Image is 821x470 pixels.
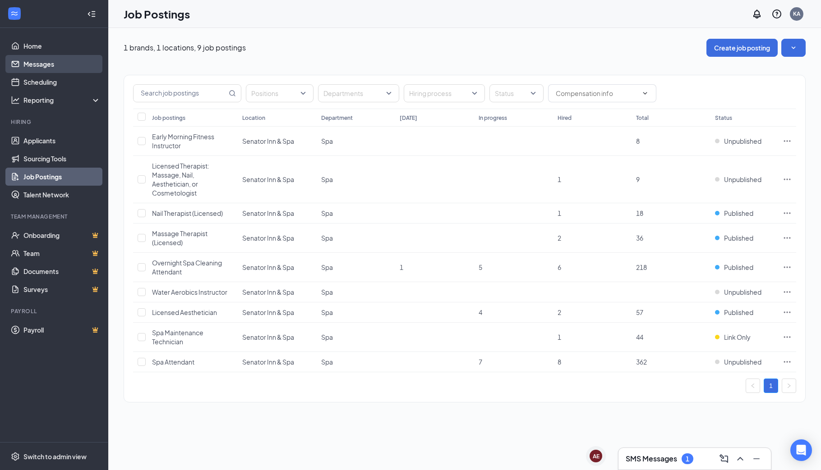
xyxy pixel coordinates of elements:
span: Spa [321,333,333,341]
span: 57 [636,308,643,316]
span: Spa [321,308,333,316]
button: ComposeMessage [717,452,731,466]
span: Senator Inn & Spa [242,175,294,183]
span: right [786,383,792,388]
svg: Ellipses [783,233,792,242]
a: Home [23,37,101,55]
span: Senator Inn & Spa [242,333,294,341]
div: 1 [686,455,689,463]
span: Spa [321,209,333,217]
span: Senator Inn & Spa [242,234,294,242]
a: Sourcing Tools [23,150,101,168]
h3: SMS Messages [626,454,677,464]
svg: QuestionInfo [771,9,782,19]
div: Team Management [11,213,99,220]
span: 7 [479,358,482,366]
svg: ComposeMessage [719,453,729,464]
span: Unpublished [724,357,761,366]
span: Unpublished [724,137,761,146]
input: Compensation info [556,88,638,98]
input: Search job postings [134,85,227,102]
li: Next Page [782,379,796,393]
span: Published [724,233,753,242]
span: Senator Inn & Spa [242,263,294,271]
svg: Notifications [752,9,762,19]
svg: Analysis [11,96,20,105]
td: Senator Inn & Spa [238,224,317,253]
span: 2 [558,234,561,242]
span: 44 [636,333,643,341]
span: Senator Inn & Spa [242,358,294,366]
span: Senator Inn & Spa [242,209,294,217]
svg: Ellipses [783,287,792,297]
button: left [746,379,760,393]
p: 1 brands, 1 locations, 9 job postings [124,43,246,53]
button: right [782,379,796,393]
span: Published [724,209,753,218]
span: Unpublished [724,175,761,184]
td: Spa [317,253,396,282]
svg: ChevronDown [641,90,649,97]
svg: Collapse [87,9,96,18]
a: Job Postings [23,168,101,186]
th: In progress [474,109,553,127]
span: Spa [321,234,333,242]
span: Licensed Aesthetician [152,308,217,316]
span: 2 [558,308,561,316]
td: Senator Inn & Spa [238,156,317,203]
button: SmallChevronDown [781,39,806,57]
a: DocumentsCrown [23,262,101,280]
span: Spa [321,263,333,271]
div: Reporting [23,96,101,105]
span: Published [724,263,753,272]
span: Massage Therapist (Licensed) [152,229,208,246]
svg: Minimize [751,453,762,464]
td: Senator Inn & Spa [238,253,317,282]
span: Water Aerobics Instructor [152,288,227,296]
td: Spa [317,224,396,253]
td: Senator Inn & Spa [238,323,317,352]
div: Department [321,114,353,122]
svg: WorkstreamLogo [10,9,19,18]
td: Senator Inn & Spa [238,302,317,323]
h1: Job Postings [124,6,190,22]
span: 1 [558,175,561,183]
td: Spa [317,156,396,203]
svg: Ellipses [783,175,792,184]
th: Status [710,109,778,127]
svg: Ellipses [783,308,792,317]
span: Overnight Spa Cleaning Attendant [152,259,222,276]
a: Applicants [23,132,101,150]
svg: Ellipses [783,137,792,146]
span: Licensed Therapist: Massage, Nail, Aesthetician, or Cosmetologist [152,162,209,197]
svg: ChevronUp [735,453,746,464]
button: Minimize [749,452,764,466]
span: Early Morning Fitness Instructor [152,132,214,150]
th: Total [632,109,710,127]
td: Spa [317,302,396,323]
span: Spa [321,175,333,183]
span: Senator Inn & Spa [242,288,294,296]
span: 5 [479,263,482,271]
td: Spa [317,282,396,302]
td: Spa [317,352,396,372]
span: Spa [321,288,333,296]
div: Payroll [11,307,99,315]
span: 8 [558,358,561,366]
span: 1 [558,209,561,217]
svg: Ellipses [783,357,792,366]
th: Hired [553,109,632,127]
span: 4 [479,308,482,316]
svg: MagnifyingGlass [229,90,236,97]
td: Senator Inn & Spa [238,352,317,372]
th: [DATE] [395,109,474,127]
span: Published [724,308,753,317]
td: Spa [317,127,396,156]
li: Previous Page [746,379,760,393]
span: Senator Inn & Spa [242,308,294,316]
td: Spa [317,323,396,352]
div: Switch to admin view [23,452,87,461]
span: left [750,383,756,388]
svg: Ellipses [783,263,792,272]
span: Nail Therapist (Licensed) [152,209,223,217]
